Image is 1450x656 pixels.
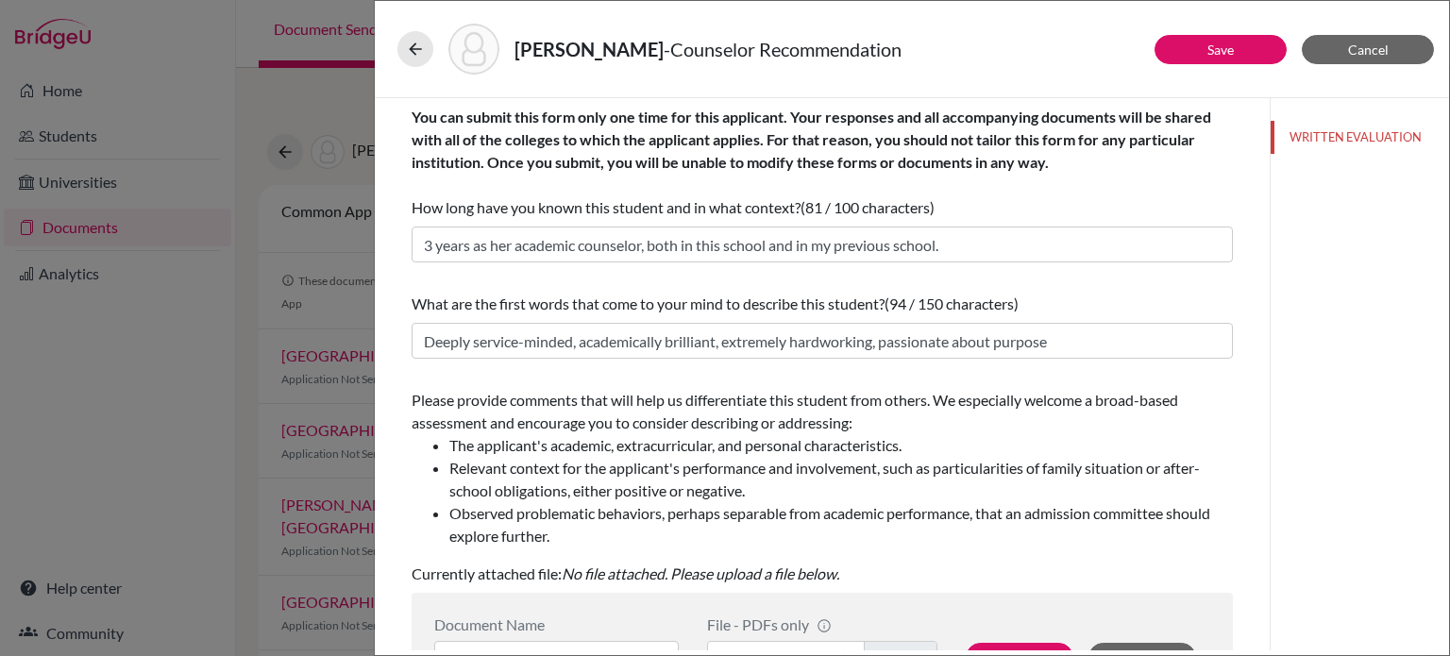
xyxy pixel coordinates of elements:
[707,615,937,633] div: File - PDFs only
[412,108,1211,216] span: How long have you known this student and in what context?
[434,615,679,633] div: Document Name
[817,618,832,633] span: info
[801,198,935,216] span: (81 / 100 characters)
[885,294,1019,312] span: (94 / 150 characters)
[412,391,1233,547] span: Please provide comments that will help us differentiate this student from others. We especially w...
[664,38,902,60] span: - Counselor Recommendation
[562,564,839,582] i: No file attached. Please upload a file below.
[449,457,1233,502] li: Relevant context for the applicant's performance and involvement, such as particularities of fami...
[412,108,1211,171] b: You can submit this form only one time for this applicant. Your responses and all accompanying do...
[449,502,1233,547] li: Observed problematic behaviors, perhaps separable from academic performance, that an admission co...
[412,381,1233,593] div: Currently attached file:
[1271,121,1449,154] button: WRITTEN EVALUATION
[514,38,664,60] strong: [PERSON_NAME]
[412,294,885,312] span: What are the first words that come to your mind to describe this student?
[449,434,1233,457] li: The applicant's academic, extracurricular, and personal characteristics.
